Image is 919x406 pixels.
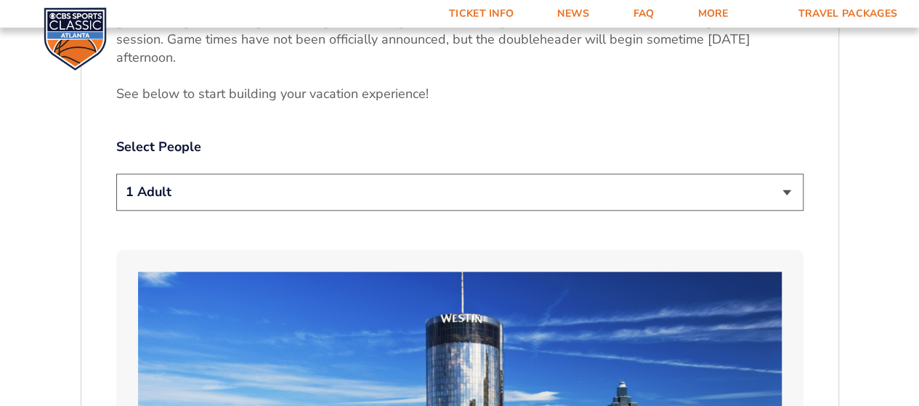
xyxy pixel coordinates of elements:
span: xperience! [369,85,429,102]
span: . Game tickets are valid for both games in the session. Game times have not been officially annou... [116,12,781,66]
label: Select People [116,138,803,156]
p: See below to start building your vacation e [116,85,803,103]
img: CBS Sports Classic [44,7,107,70]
